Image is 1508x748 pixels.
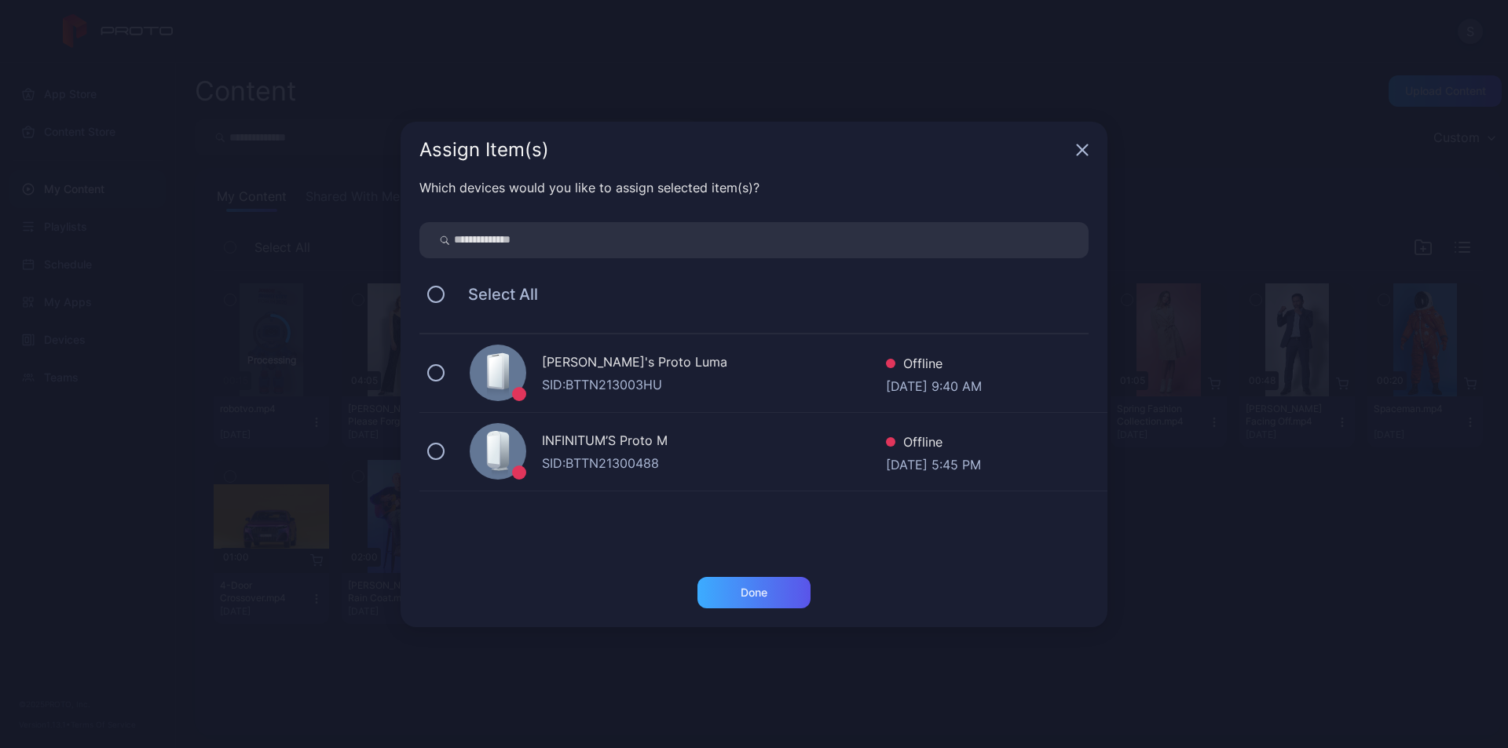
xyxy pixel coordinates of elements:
[886,432,981,455] div: Offline
[886,354,982,377] div: Offline
[697,577,811,608] button: Done
[741,586,767,599] div: Done
[886,377,982,392] div: [DATE] 9:40 AM
[886,455,981,471] div: [DATE] 5:45 PM
[542,431,886,454] div: INFINITUM’S Proto M
[542,375,886,394] div: SID: BTTN213003HU
[419,140,1070,159] div: Assign Item(s)
[452,285,538,304] span: Select All
[542,352,886,375] div: [PERSON_NAME]'s Proto Luma
[419,178,1089,197] div: Which devices would you like to assign selected item(s)?
[542,454,886,473] div: SID: BTTN21300488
